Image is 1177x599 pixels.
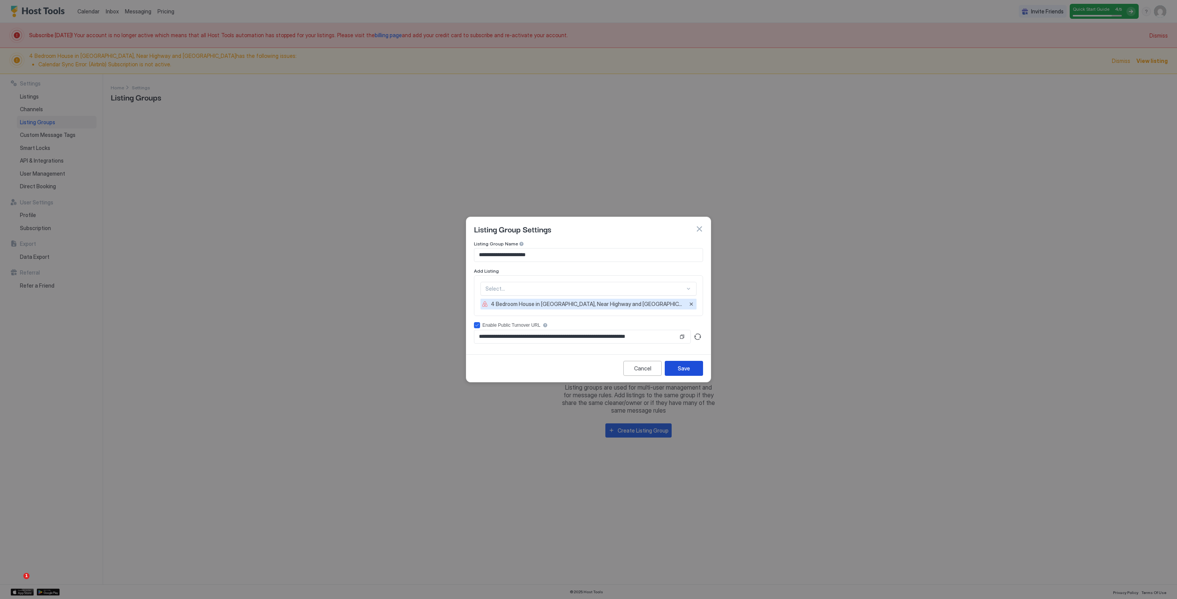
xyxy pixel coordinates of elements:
span: 4 Bedroom House in [GEOGRAPHIC_DATA], Near Highway and [GEOGRAPHIC_DATA] [491,301,684,308]
span: 1 [23,573,30,579]
button: Remove [687,300,695,308]
div: Cancel [634,364,651,372]
div: Enable Public Turnover URL [482,323,540,328]
div: Save [678,364,690,372]
button: Generate turnover URL [692,331,703,342]
div: accessCode [474,322,703,328]
button: Save [665,361,703,376]
input: Input Field [474,248,703,262]
span: Add Listing [474,268,499,274]
iframe: Intercom live chat [8,573,26,591]
button: Cancel [623,361,662,376]
span: Listing Group Name [474,241,518,247]
span: Listing Group Settings [474,223,551,235]
input: Input Field [474,330,678,343]
button: Copy [678,333,686,341]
